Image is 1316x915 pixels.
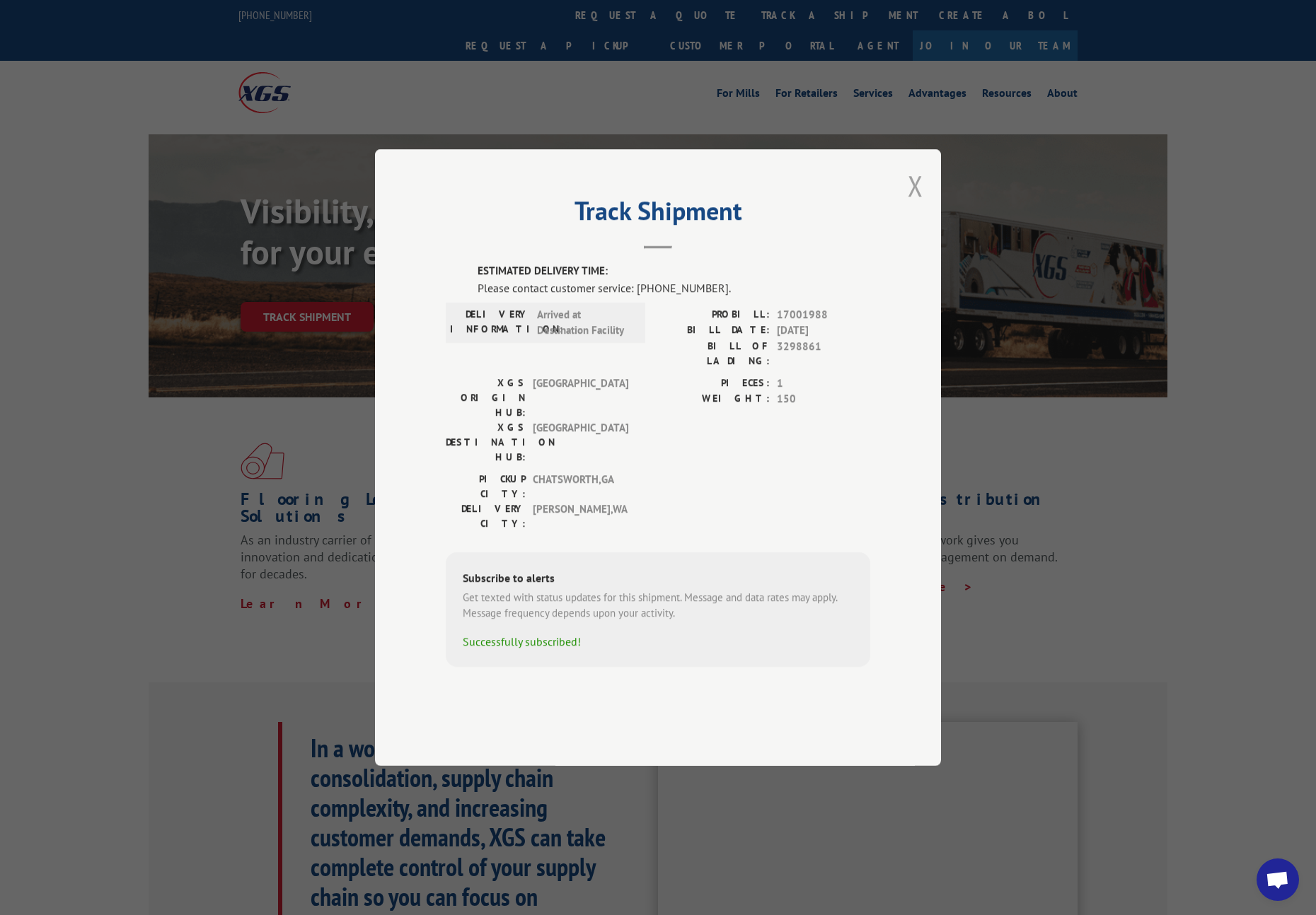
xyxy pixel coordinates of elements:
[658,375,770,392] label: PIECES:
[446,420,526,465] label: XGS DESTINATION HUB:
[450,307,530,339] label: DELIVERY INFORMATION:
[533,420,628,465] span: [GEOGRAPHIC_DATA]
[1257,858,1299,901] a: Open chat
[658,307,770,323] label: PROBILL:
[463,633,853,650] div: Successfully subscribed!
[537,307,633,339] span: Arrived at Destination Facility
[533,501,628,531] span: [PERSON_NAME] , WA
[658,339,770,368] label: BILL OF LADING:
[777,322,870,339] span: [DATE]
[446,375,526,420] label: XGS ORIGIN HUB:
[533,375,628,420] span: [GEOGRAPHIC_DATA]
[533,472,628,501] span: CHATSWORTH , GA
[446,501,526,531] label: DELIVERY CITY:
[658,391,770,407] label: WEIGHT:
[478,263,870,279] label: ESTIMATED DELIVERY TIME:
[777,375,870,392] span: 1
[446,472,526,501] label: PICKUP CITY:
[777,339,870,368] span: 3298861
[908,167,923,204] button: Close modal
[463,590,853,622] div: Get texted with status updates for this shipment. Message and data rates may apply. Message frequ...
[478,279,870,296] div: Please contact customer service: [PHONE_NUMBER].
[463,569,853,590] div: Subscribe to alerts
[446,201,870,228] h2: Track Shipment
[777,307,870,323] span: 17001988
[658,322,770,339] label: BILL DATE:
[777,391,870,407] span: 150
